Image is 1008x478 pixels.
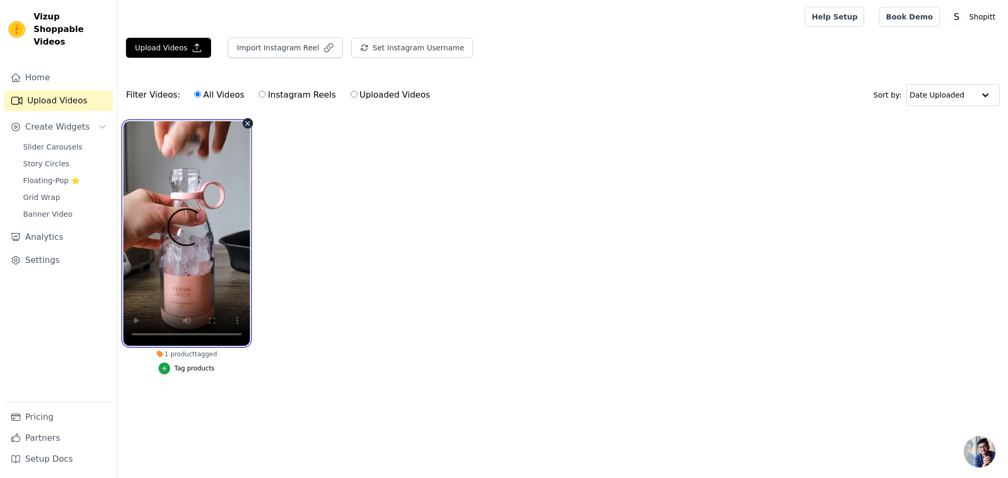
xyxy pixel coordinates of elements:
button: Video Delete [243,118,253,129]
button: Upload Videos [126,38,211,58]
button: Create Widgets [4,116,113,137]
span: Slider Carousels [23,142,82,152]
a: Upload Videos [4,90,113,111]
a: Grid Wrap [17,190,113,205]
span: Vizup Shoppable Videos [34,10,109,48]
text: S [953,12,959,22]
button: S Shopitt [948,7,1000,26]
a: Setup Docs [4,449,113,470]
span: Banner Video [23,209,72,219]
a: Book Demo [879,7,939,27]
a: Settings [4,250,113,271]
input: All Videos [194,91,201,98]
a: Home [4,67,113,88]
input: Instagram Reels [259,91,266,98]
a: Partners [4,428,113,449]
a: Analytics [4,227,113,248]
div: Filter Videos: [126,83,436,107]
label: Instagram Reels [258,88,336,102]
span: Create Widgets [25,121,90,133]
a: Help Setup [805,7,864,27]
div: 1 product tagged [123,350,250,358]
div: Sort by: [874,84,1000,106]
label: Uploaded Videos [350,88,430,102]
label: All Videos [194,88,245,102]
div: Tag products [174,364,215,373]
a: Story Circles [17,156,113,171]
span: Floating-Pop ⭐ [23,175,80,186]
a: Banner Video [17,207,113,221]
a: Floating-Pop ⭐ [17,173,113,188]
img: Vizup [8,21,25,38]
p: Shopitt [965,7,1000,26]
button: Import Instagram Reel [228,38,343,58]
button: Set Instagram Username [351,38,473,58]
span: Story Circles [23,158,69,169]
span: Grid Wrap [23,192,60,203]
a: Pricing [4,407,113,428]
button: Tag products [159,363,215,374]
a: Slider Carousels [17,140,113,154]
div: Open chat [964,436,995,468]
input: Uploaded Videos [351,91,358,98]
